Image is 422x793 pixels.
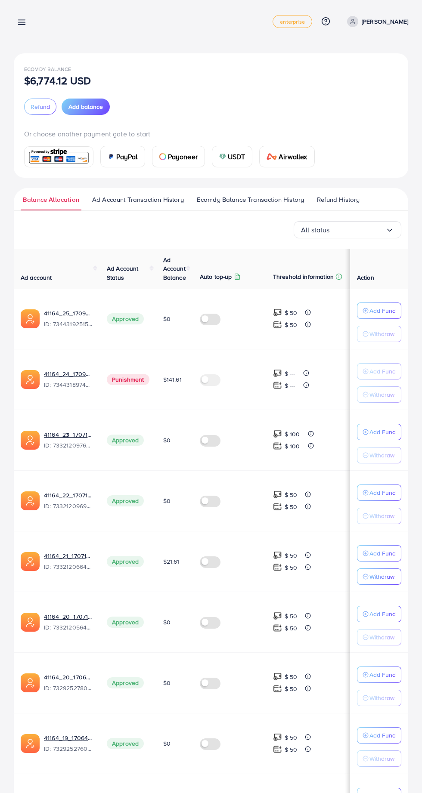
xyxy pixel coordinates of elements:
[285,550,298,561] p: $ 50
[44,623,93,632] span: ID: 7332120564271874049
[107,495,144,506] span: Approved
[273,490,282,499] img: top-up amount
[273,320,282,329] img: top-up amount
[357,447,401,463] button: Withdraw
[285,502,298,512] p: $ 50
[357,727,401,744] button: Add Fund
[285,744,298,755] p: $ 50
[107,738,144,749] span: Approved
[273,551,282,560] img: top-up amount
[273,15,312,28] a: enterprise
[62,99,110,115] button: Add balance
[200,272,232,282] p: Auto top-up
[44,562,93,571] span: ID: 7332120664427642882
[21,273,52,282] span: Ad account
[21,370,40,389] img: ic-ads-acc.e4c84228.svg
[212,146,253,167] a: cardUSDT
[369,366,396,376] p: Add Fund
[294,221,401,238] div: Search for option
[107,435,144,446] span: Approved
[357,363,401,380] button: Add Fund
[280,19,305,25] span: enterprise
[163,739,171,748] span: $0
[369,511,394,521] p: Withdraw
[369,753,394,764] p: Withdraw
[44,320,93,328] span: ID: 7344319251534069762
[273,733,282,742] img: top-up amount
[21,552,40,571] img: ic-ads-acc.e4c84228.svg
[107,264,139,281] span: Ad Account Status
[369,427,396,437] p: Add Fund
[44,370,93,389] div: <span class='underline'>41164_24_1709982576916</span></br>7344318974215340033
[44,734,93,742] a: 41164_19_1706474666940
[23,195,79,204] span: Balance Allocation
[21,309,40,328] img: ic-ads-acc.e4c84228.svg
[44,744,93,753] span: ID: 7329252760468127746
[163,256,186,282] span: Ad Account Balance
[92,195,184,204] span: Ad Account Transaction History
[21,431,40,450] img: ic-ads-acc.e4c84228.svg
[44,491,93,511] div: <span class='underline'>41164_22_1707142456408</span></br>7332120969684811778
[357,302,401,319] button: Add Fund
[228,151,245,162] span: USDT
[273,611,282,620] img: top-up amount
[357,386,401,403] button: Withdraw
[369,389,394,400] p: Withdraw
[301,223,330,237] span: All status
[369,305,396,316] p: Add Fund
[357,545,401,562] button: Add Fund
[285,732,298,743] p: $ 50
[285,672,298,682] p: $ 50
[24,75,91,86] p: $6,774.12 USD
[44,734,93,753] div: <span class='underline'>41164_19_1706474666940</span></br>7329252760468127746
[152,146,205,167] a: cardPayoneer
[273,369,282,378] img: top-up amount
[219,153,226,160] img: card
[44,684,93,692] span: ID: 7329252780571557890
[44,309,93,318] a: 41164_25_1709982599082
[44,380,93,389] span: ID: 7344318974215340033
[273,502,282,511] img: top-up amount
[163,497,171,505] span: $0
[31,102,50,111] span: Refund
[44,552,93,560] a: 41164_21_1707142387585
[21,491,40,510] img: ic-ads-acc.e4c84228.svg
[107,677,144,688] span: Approved
[163,436,171,444] span: $0
[273,563,282,572] img: top-up amount
[24,129,398,139] p: Or choose another payment gate to start
[369,571,394,582] p: Withdraw
[285,320,298,330] p: $ 50
[27,148,90,166] img: card
[357,568,401,585] button: Withdraw
[285,684,298,694] p: $ 50
[344,16,408,27] a: [PERSON_NAME]
[44,552,93,571] div: <span class='underline'>41164_21_1707142387585</span></br>7332120664427642882
[273,441,282,450] img: top-up amount
[100,146,145,167] a: cardPayPal
[21,734,40,753] img: ic-ads-acc.e4c84228.svg
[273,684,282,693] img: top-up amount
[369,730,396,741] p: Add Fund
[357,606,401,622] button: Add Fund
[44,491,93,500] a: 41164_22_1707142456408
[197,195,304,204] span: Ecomdy Balance Transaction History
[24,99,56,115] button: Refund
[107,313,144,324] span: Approved
[357,750,401,767] button: Withdraw
[273,272,334,282] p: Threshold information
[369,450,394,460] p: Withdraw
[163,315,171,323] span: $0
[163,557,180,566] span: $21.61
[21,673,40,692] img: ic-ads-acc.e4c84228.svg
[273,308,282,317] img: top-up amount
[285,611,298,621] p: $ 50
[285,380,295,391] p: $ ---
[285,308,298,318] p: $ 50
[357,629,401,645] button: Withdraw
[68,102,103,111] span: Add balance
[357,666,401,683] button: Add Fund
[163,618,171,626] span: $0
[108,153,115,160] img: card
[369,693,394,703] p: Withdraw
